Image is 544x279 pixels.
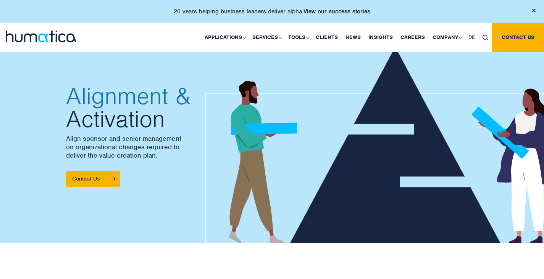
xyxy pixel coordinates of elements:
[397,23,429,52] a: Careers
[201,23,249,52] a: Applications
[429,23,465,52] a: Company
[465,23,479,52] a: DE
[303,8,370,15] a: View our success stories
[342,23,365,52] a: News
[66,171,120,187] a: Contact Us
[492,23,544,52] a: Contact us
[113,177,116,181] img: arrowicon
[365,23,397,52] a: Insights
[174,8,370,15] p: 20 years helping business leaders deliver alpha.
[66,85,265,131] h2: Activation
[66,85,265,108] span: Alignment &
[66,134,265,160] p: Align sponsor and senior management on organizational changes required to deliver the value creat...
[312,23,342,52] a: Clients
[483,35,488,40] img: search_icon
[6,31,76,42] img: logo
[468,34,475,40] span: DE
[284,23,312,52] a: Tools
[249,23,284,52] a: Services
